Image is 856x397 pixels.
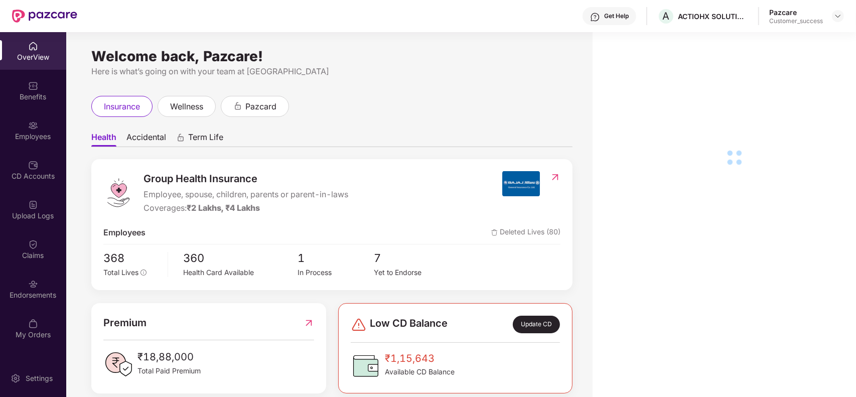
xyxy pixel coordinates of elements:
[91,52,573,60] div: Welcome back, Pazcare!
[144,188,348,201] span: Employee, spouse, children, parents or parent-in-laws
[351,351,381,381] img: CDBalanceIcon
[374,249,450,267] span: 7
[11,373,21,383] img: svg+xml;base64,PHN2ZyBpZD0iU2V0dGluZy0yMHgyMCIgeG1sbnM9Imh0dHA6Ly93d3cudzMub3JnLzIwMDAvc3ZnIiB3aW...
[502,171,540,196] img: insurerIcon
[550,172,560,182] img: RedirectIcon
[103,249,161,267] span: 368
[385,366,455,377] span: Available CD Balance
[103,315,147,331] span: Premium
[28,279,38,289] img: svg+xml;base64,PHN2ZyBpZD0iRW5kb3JzZW1lbnRzIiB4bWxucz0iaHR0cDovL3d3dy53My5vcmcvMjAwMC9zdmciIHdpZH...
[28,200,38,210] img: svg+xml;base64,PHN2ZyBpZD0iVXBsb2FkX0xvZ3MiIGRhdGEtbmFtZT0iVXBsb2FkIExvZ3MiIHhtbG5zPSJodHRwOi8vd3...
[769,17,823,25] div: Customer_success
[91,132,116,147] span: Health
[12,10,77,23] img: New Pazcare Logo
[769,8,823,17] div: Pazcare
[28,319,38,329] img: svg+xml;base64,PHN2ZyBpZD0iTXlfT3JkZXJzIiBkYXRhLW5hbWU9Ik15IE9yZGVycyIgeG1sbnM9Imh0dHA6Ly93d3cudz...
[104,100,140,113] span: insurance
[245,100,276,113] span: pazcard
[170,100,203,113] span: wellness
[183,249,298,267] span: 360
[187,203,260,213] span: ₹2 Lakhs, ₹4 Lakhs
[304,315,314,331] img: RedirectIcon
[28,81,38,91] img: svg+xml;base64,PHN2ZyBpZD0iQmVuZWZpdHMiIHhtbG5zPSJodHRwOi8vd3d3LnczLm9yZy8yMDAwL3N2ZyIgd2lkdGg9Ij...
[233,101,242,110] div: animation
[298,249,374,267] span: 1
[23,373,56,383] div: Settings
[385,351,455,366] span: ₹1,15,643
[103,226,146,239] span: Employees
[374,267,450,278] div: Yet to Endorse
[183,267,298,278] div: Health Card Available
[28,160,38,170] img: svg+xml;base64,PHN2ZyBpZD0iQ0RfQWNjb3VudHMiIGRhdGEtbmFtZT0iQ0QgQWNjb3VudHMiIHhtbG5zPSJodHRwOi8vd3...
[144,202,348,214] div: Coverages:
[298,267,374,278] div: In Process
[91,65,573,78] div: Here is what’s going on with your team at [GEOGRAPHIC_DATA]
[604,12,629,20] div: Get Help
[140,270,147,276] span: info-circle
[28,41,38,51] img: svg+xml;base64,PHN2ZyBpZD0iSG9tZSIgeG1sbnM9Imh0dHA6Ly93d3cudzMub3JnLzIwMDAvc3ZnIiB3aWR0aD0iMjAiIG...
[28,239,38,249] img: svg+xml;base64,PHN2ZyBpZD0iQ2xhaW0iIHhtbG5zPSJodHRwOi8vd3d3LnczLm9yZy8yMDAwL3N2ZyIgd2lkdGg9IjIwIi...
[144,171,348,187] span: Group Health Insurance
[513,316,560,333] div: Update CD
[491,226,560,239] span: Deleted Lives (80)
[678,12,748,21] div: ACTIOHX SOLUTIONS PRIVATE LIMITED
[137,349,201,365] span: ₹18,88,000
[590,12,600,22] img: svg+xml;base64,PHN2ZyBpZD0iSGVscC0zMngzMiIgeG1sbnM9Imh0dHA6Ly93d3cudzMub3JnLzIwMDAvc3ZnIiB3aWR0aD...
[370,316,448,333] span: Low CD Balance
[663,10,670,22] span: A
[176,133,185,142] div: animation
[28,120,38,130] img: svg+xml;base64,PHN2ZyBpZD0iRW1wbG95ZWVzIiB4bWxucz0iaHR0cDovL3d3dy53My5vcmcvMjAwMC9zdmciIHdpZHRoPS...
[126,132,166,147] span: Accidental
[188,132,223,147] span: Term Life
[103,178,133,208] img: logo
[491,229,498,236] img: deleteIcon
[137,365,201,376] span: Total Paid Premium
[103,349,133,379] img: PaidPremiumIcon
[103,268,138,277] span: Total Lives
[834,12,842,20] img: svg+xml;base64,PHN2ZyBpZD0iRHJvcGRvd24tMzJ4MzIiIHhtbG5zPSJodHRwOi8vd3d3LnczLm9yZy8yMDAwL3N2ZyIgd2...
[351,317,367,333] img: svg+xml;base64,PHN2ZyBpZD0iRGFuZ2VyLTMyeDMyIiB4bWxucz0iaHR0cDovL3d3dy53My5vcmcvMjAwMC9zdmciIHdpZH...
